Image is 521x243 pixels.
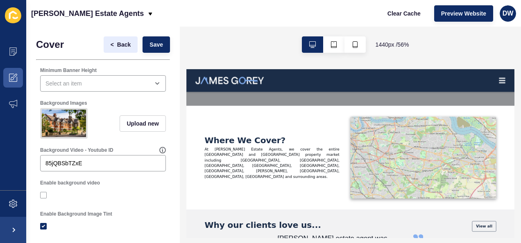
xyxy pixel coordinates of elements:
[16,14,139,27] img: logo
[441,9,486,18] span: Preview Website
[40,147,113,153] label: Background Video - Youtube ID
[434,5,493,22] button: Preview Website
[143,36,170,53] button: Save
[150,40,163,49] span: Save
[111,40,114,49] span: <
[381,5,428,22] button: Clear Cache
[127,119,159,128] span: Upload new
[40,100,87,106] label: Background Images
[503,9,514,18] span: DW
[16,4,139,37] a: logo
[40,180,100,186] label: Enable background video
[33,139,275,198] p: At [PERSON_NAME] Estate Agents, we cover the entire [GEOGRAPHIC_DATA] and [GEOGRAPHIC_DATA] prope...
[42,110,86,137] img: dd494c3f4d8a559e3d870187a84c55a3.jpg
[31,3,144,24] p: [PERSON_NAME] Estate Agents
[33,119,178,136] h2: Where we cover?
[40,211,112,217] label: Enable Background Image Tint
[387,9,421,18] span: Clear Cache
[104,36,138,53] button: <Back
[40,67,97,74] label: Minimum Banner Height
[40,75,166,92] div: open menu
[376,40,409,49] span: 1440 px / 56 %
[36,39,64,50] h1: Cover
[120,115,166,132] button: Upload new
[117,40,131,49] span: Back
